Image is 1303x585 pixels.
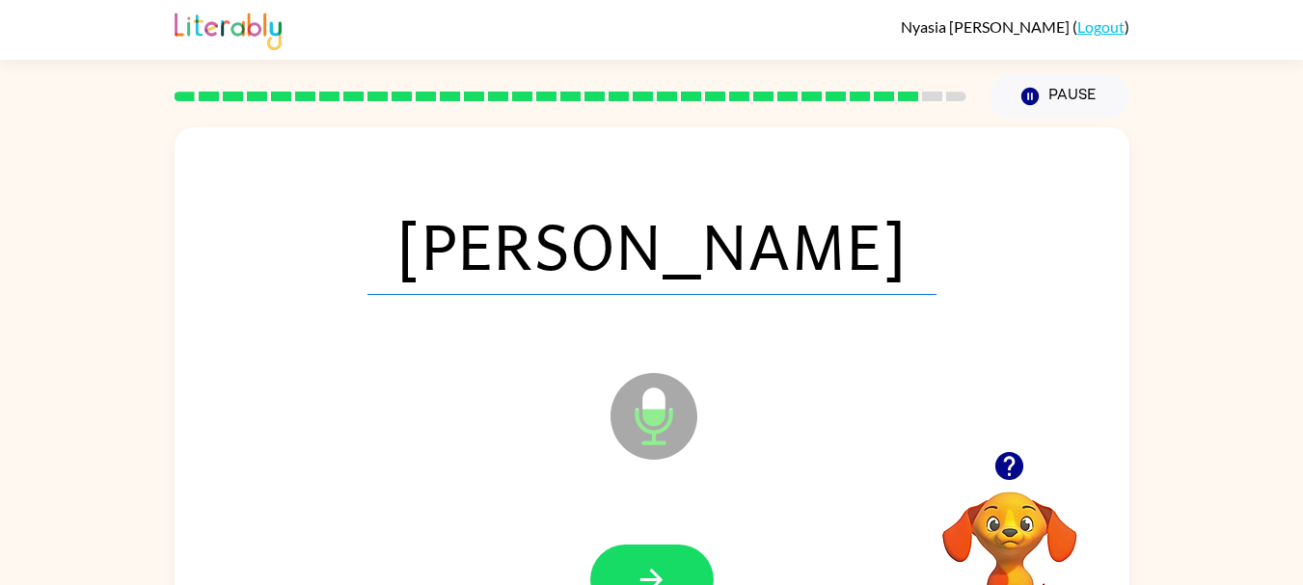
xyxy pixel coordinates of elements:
span: [PERSON_NAME] [367,195,937,295]
button: Pause [990,74,1129,119]
div: ( ) [901,17,1129,36]
a: Logout [1077,17,1125,36]
span: Nyasia [PERSON_NAME] [901,17,1072,36]
img: Literably [175,8,282,50]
